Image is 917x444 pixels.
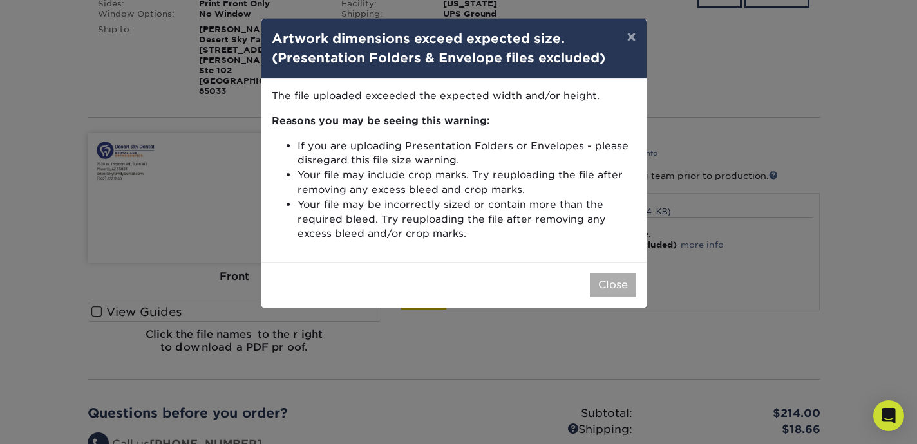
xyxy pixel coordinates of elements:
button: Close [590,273,636,297]
strong: (Presentation Folders & Envelope files excluded) [272,50,605,66]
li: Your file may include crop marks. Try reuploading the file after removing any excess bleed and cr... [298,168,636,198]
li: If you are uploading Presentation Folders or Envelopes - please disregard this file size warning. [298,139,636,169]
strong: Reasons you may be seeing this warning: [272,115,490,127]
h4: Artwork dimensions exceed expected size. [272,29,636,68]
div: Open Intercom Messenger [873,400,904,431]
button: × [616,19,646,55]
li: Your file may be incorrectly sized or contain more than the required bleed. Try reuploading the f... [298,198,636,241]
p: The file uploaded exceeded the expected width and/or height. [272,89,636,104]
